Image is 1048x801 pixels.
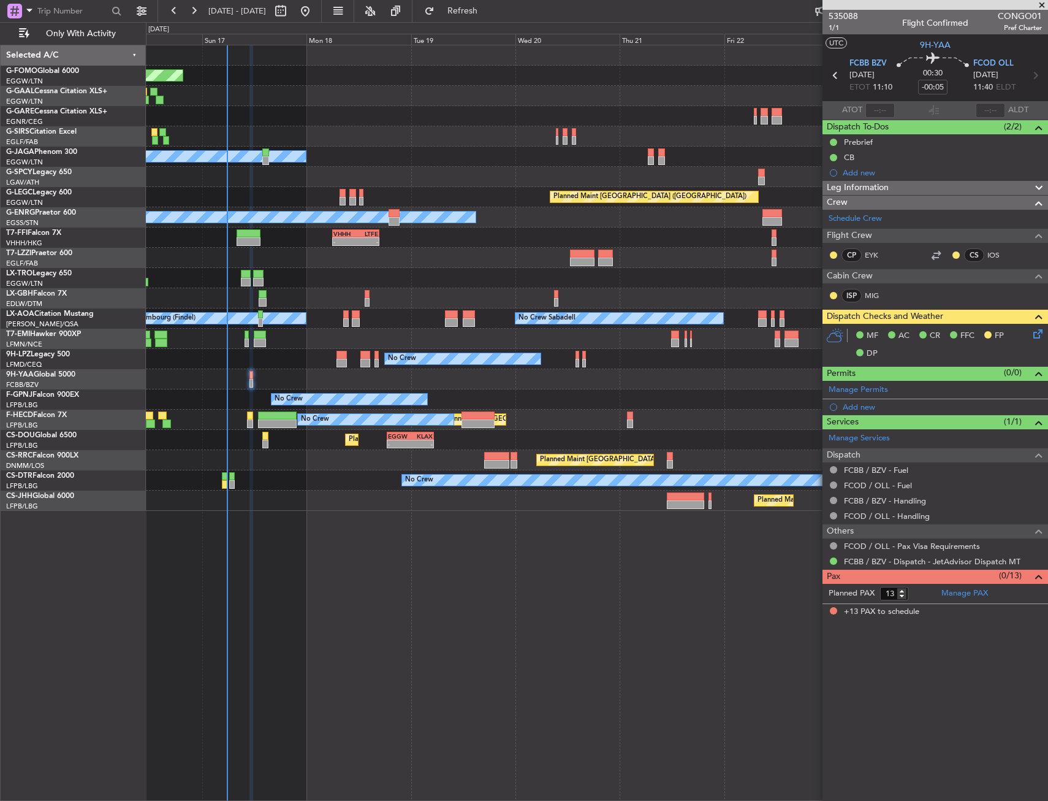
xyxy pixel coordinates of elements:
[6,481,38,491] a: LFPB/LBG
[841,289,862,302] div: ISP
[6,128,77,136] a: G-SIRSCitation Excel
[388,440,411,448] div: -
[101,309,196,328] div: No Crew Luxembourg (Findel)
[6,198,43,207] a: EGGW/LTN
[6,117,43,126] a: EGNR/CEG
[844,606,919,618] span: +13 PAX to schedule
[865,103,895,118] input: --:--
[996,82,1016,94] span: ELDT
[829,384,888,396] a: Manage Permits
[6,77,43,86] a: EGGW/LTN
[1008,104,1028,117] span: ALDT
[388,432,411,440] div: EGGW
[6,209,76,217] a: G-ENRGPraetor 600
[32,29,129,38] span: Only With Activity
[6,412,33,419] span: F-HECD
[6,239,42,248] a: VHHH/HKG
[6,502,38,511] a: LFPB/LBG
[827,120,889,134] span: Dispatch To-Dos
[6,229,28,237] span: T7-FFI
[6,331,81,338] a: T7-EMIHawker 900XP
[13,24,133,44] button: Only With Activity
[758,491,951,510] div: Planned Maint [GEOGRAPHIC_DATA] ([GEOGRAPHIC_DATA])
[849,69,875,82] span: [DATE]
[6,461,44,470] a: DNMM/LOS
[865,250,892,261] a: EYK
[356,238,379,245] div: -
[6,229,61,237] a: T7-FFIFalcon 7X
[827,570,840,584] span: Pax
[405,471,433,489] div: No Crew
[333,238,356,245] div: -
[1004,366,1022,379] span: (0/0)
[941,588,988,600] a: Manage PAX
[6,441,38,450] a: LFPB/LBG
[827,229,872,243] span: Flight Crew
[844,137,873,147] div: Prebrief
[275,390,303,408] div: No Crew
[437,7,488,15] span: Refresh
[724,34,829,45] div: Fri 22
[6,340,42,349] a: LFMN/NCE
[867,348,878,360] span: DP
[999,569,1022,582] span: (0/13)
[827,310,943,324] span: Dispatch Checks and Weather
[827,524,854,538] span: Others
[349,431,542,449] div: Planned Maint [GEOGRAPHIC_DATA] ([GEOGRAPHIC_DATA])
[873,82,892,94] span: 11:10
[844,152,854,163] div: CB
[6,432,35,439] span: CS-DOU
[6,67,37,75] span: G-FOMO
[6,67,79,75] a: G-FOMOGlobal 6000
[6,148,34,156] span: G-JAGA
[6,279,43,288] a: EGGW/LTN
[902,17,968,29] div: Flight Confirmed
[540,451,733,469] div: Planned Maint [GEOGRAPHIC_DATA] ([GEOGRAPHIC_DATA])
[6,290,67,297] a: LX-GBHFalcon 7X
[6,259,38,268] a: EGLF/FAB
[827,196,848,210] span: Crew
[960,330,974,342] span: FFC
[518,309,575,328] div: No Crew Sabadell
[6,391,32,399] span: F-GPNJ
[6,472,32,480] span: CS-DTR
[6,391,79,399] a: F-GPNJFalcon 900EX
[410,432,433,440] div: KLAX
[202,34,306,45] div: Sun 17
[98,34,202,45] div: Sat 16
[841,248,862,262] div: CP
[973,82,993,94] span: 11:40
[6,178,39,187] a: LGAV/ATH
[6,432,77,439] a: CS-DOUGlobal 6500
[388,350,416,368] div: No Crew
[6,270,32,277] span: LX-TRO
[827,181,889,195] span: Leg Information
[620,34,724,45] div: Thu 21
[920,39,951,52] span: 9H-YAA
[6,137,38,147] a: EGLF/FAB
[6,310,34,318] span: LX-AOA
[306,34,411,45] div: Mon 18
[6,452,78,459] a: CS-RRCFalcon 900LX
[964,248,984,262] div: CS
[829,23,858,33] span: 1/1
[6,351,70,358] a: 9H-LPZLegacy 500
[37,2,108,20] input: Trip Number
[6,290,33,297] span: LX-GBH
[6,421,38,430] a: LFPB/LBG
[6,360,42,369] a: LFMD/CEQ
[6,371,34,378] span: 9H-YAA
[6,310,94,318] a: LX-AOACitation Mustang
[842,104,862,117] span: ATOT
[6,400,38,410] a: LFPB/LBG
[6,169,32,176] span: G-SPCY
[844,511,930,521] a: FCOD / OLL - Handling
[995,330,1004,342] span: FP
[827,269,873,283] span: Cabin Crew
[827,415,859,429] span: Services
[1004,120,1022,133] span: (2/2)
[6,88,34,95] span: G-GAAL
[6,299,42,309] a: EDLW/DTM
[827,448,860,462] span: Dispatch
[333,230,356,237] div: VHHH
